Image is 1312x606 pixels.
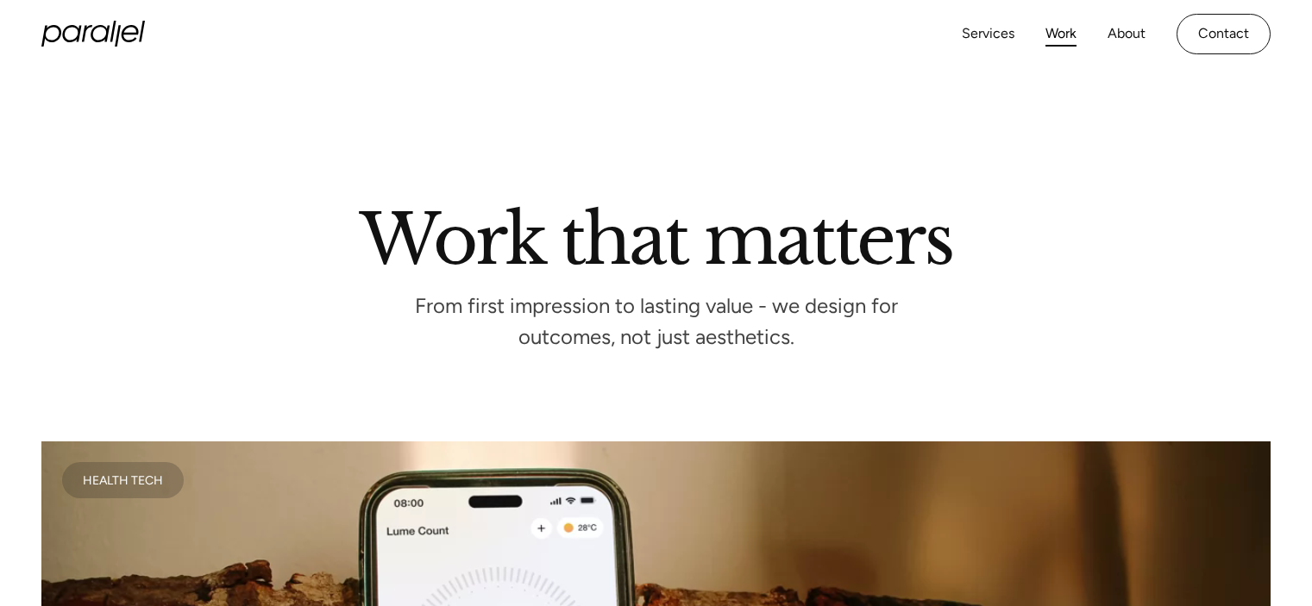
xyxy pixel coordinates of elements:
a: Work [1045,22,1077,47]
a: Contact [1177,14,1271,54]
a: About [1108,22,1146,47]
div: Health Tech [83,476,163,484]
p: From first impression to lasting value - we design for outcomes, not just aesthetics. [398,299,915,345]
a: Services [962,22,1014,47]
h2: Work that matters [165,206,1148,265]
